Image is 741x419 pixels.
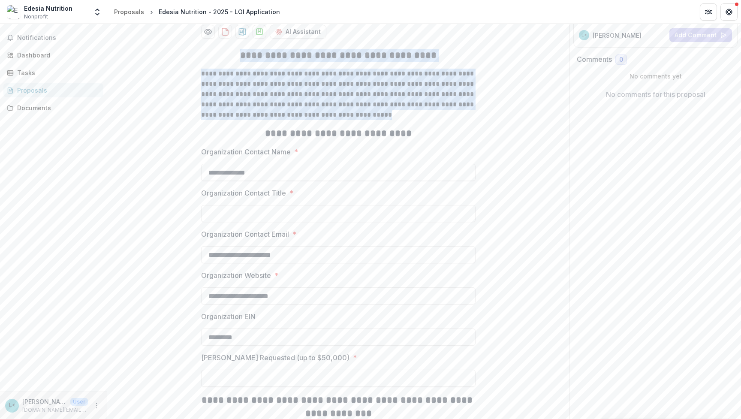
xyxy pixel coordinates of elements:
[253,25,266,39] button: download-proposal
[201,270,271,280] p: Organization Website
[159,7,280,16] div: Edesia Nutrition - 2025 - LOI Application
[111,6,148,18] a: Proposals
[235,25,249,39] button: download-proposal
[669,28,732,42] button: Add Comment
[17,51,96,60] div: Dashboard
[24,13,48,21] span: Nonprofit
[577,72,734,81] p: No comments yet
[201,229,289,239] p: Organization Contact Email
[201,353,349,363] p: [PERSON_NAME] Requested (up to $50,000)
[91,3,103,21] button: Open entity switcher
[3,48,103,62] a: Dashboard
[581,33,587,37] div: Lee Domaszowec <lee.sc@phoenixfiresc.com> <lee.sc@phoenixfiresc.com>
[619,56,623,63] span: 0
[22,406,88,414] p: [DOMAIN_NAME][EMAIL_ADDRESS][DOMAIN_NAME]
[17,86,96,95] div: Proposals
[17,34,100,42] span: Notifications
[3,83,103,97] a: Proposals
[3,31,103,45] button: Notifications
[9,403,15,408] div: Lee Domaszowec <lee.sc@phoenixfiresc.com> <lee.sc@phoenixfiresc.com>
[22,397,67,406] p: [PERSON_NAME] <[DOMAIN_NAME][EMAIL_ADDRESS][DOMAIN_NAME]> <[DOMAIN_NAME][EMAIL_ADDRESS][DOMAIN_NA...
[91,401,102,411] button: More
[201,147,291,157] p: Organization Contact Name
[24,4,72,13] div: Edesia Nutrition
[111,6,283,18] nav: breadcrumb
[700,3,717,21] button: Partners
[218,25,232,39] button: download-proposal
[17,103,96,112] div: Documents
[7,5,21,19] img: Edesia Nutrition
[201,311,256,322] p: Organization EIN
[3,101,103,115] a: Documents
[201,25,215,39] button: Preview 2dc9512f-f9b7-450a-85d6-84c46d2ac450-1.pdf
[593,31,642,40] p: [PERSON_NAME]
[3,66,103,80] a: Tasks
[201,188,286,198] p: Organization Contact Title
[577,55,612,63] h2: Comments
[70,398,88,406] p: User
[606,89,705,99] p: No comments for this proposal
[17,68,96,77] div: Tasks
[720,3,738,21] button: Get Help
[270,25,326,39] button: AI Assistant
[114,7,144,16] div: Proposals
